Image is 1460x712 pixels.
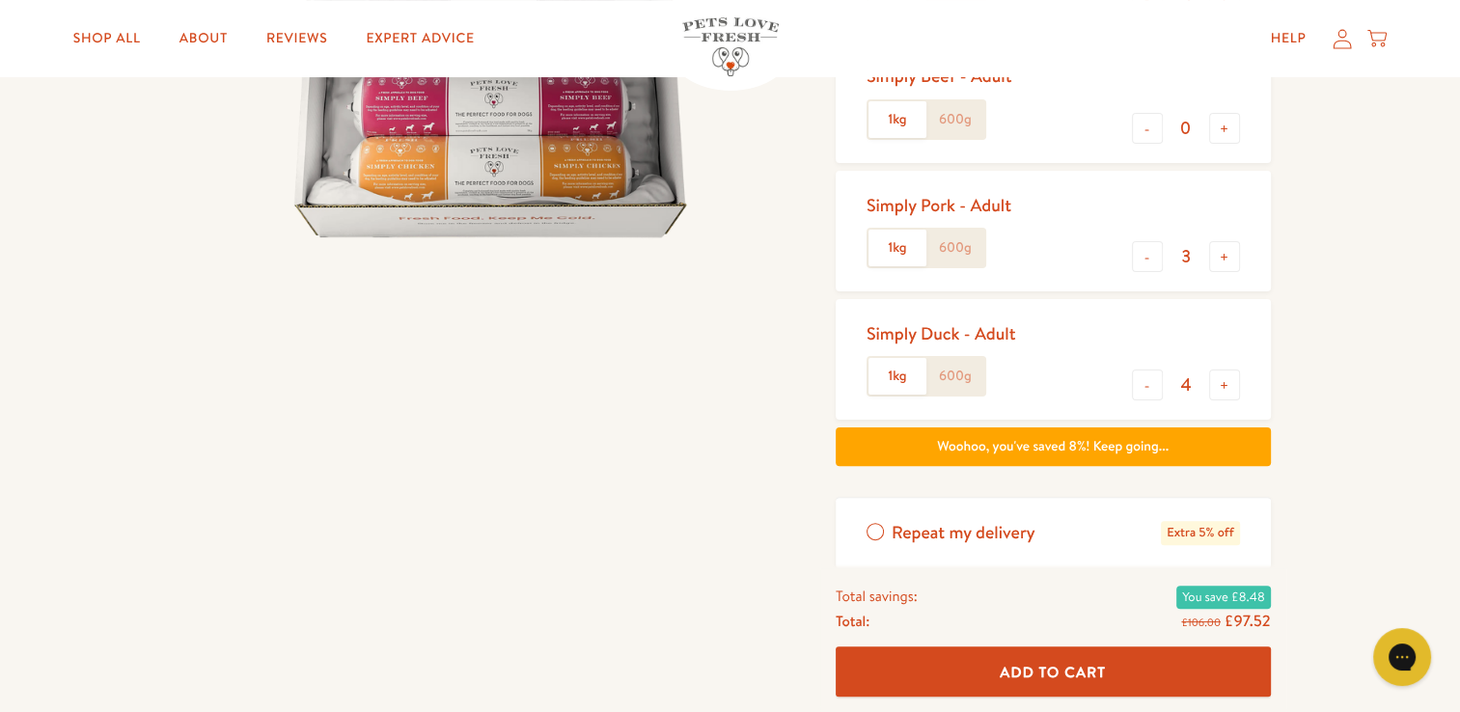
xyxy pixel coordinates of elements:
button: + [1209,370,1240,400]
span: Repeat my delivery [892,521,1035,545]
a: Help [1255,19,1322,58]
span: £97.52 [1225,610,1271,631]
div: Simply Pork - Adult [867,194,1011,216]
button: Add To Cart [836,646,1271,698]
label: 1kg [868,358,926,395]
a: Shop All [58,19,156,58]
label: 600g [926,358,984,395]
div: Simply Duck - Adult [867,322,1016,344]
button: + [1209,241,1240,272]
div: Woohoo, you've saved 8%! Keep going... [836,427,1271,466]
button: + [1209,113,1240,144]
a: Reviews [251,19,343,58]
iframe: Gorgias live chat messenger [1364,621,1441,693]
label: 1kg [868,101,926,138]
a: About [164,19,243,58]
span: Total: [836,608,869,633]
label: 600g [926,230,984,266]
label: 600g [926,101,984,138]
button: - [1132,241,1163,272]
button: - [1132,370,1163,400]
span: Extra 5% off [1161,521,1239,545]
span: Total savings: [836,583,918,608]
s: £106.00 [1181,614,1221,629]
span: Add To Cart [1000,661,1106,681]
img: Pets Love Fresh [682,17,779,76]
div: Simply Beef - Adult [867,65,1012,87]
a: Expert Advice [350,19,489,58]
span: You save £8.48 [1176,585,1270,608]
label: 1kg [868,230,926,266]
button: - [1132,113,1163,144]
